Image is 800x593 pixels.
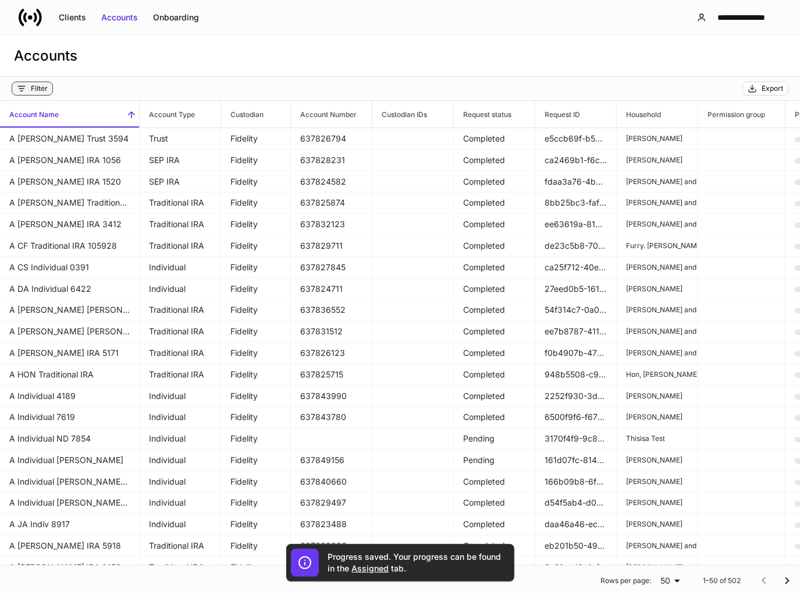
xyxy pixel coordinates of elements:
td: Completed [454,343,535,364]
td: 637824582 [291,171,372,193]
td: d54f5ab4-d0e2-4e7d-b2bd-50b19f85a4cf [535,493,617,514]
td: Traditional IRA [140,235,221,257]
p: [PERSON_NAME] and [PERSON_NAME] [626,305,688,315]
button: Onboarding [145,8,207,27]
h6: Request ID [535,109,580,120]
td: Fidelity [221,535,291,557]
td: Completed [454,321,535,343]
p: [PERSON_NAME] and [PERSON_NAME] [626,263,688,272]
td: ca2469b1-f6c3-4365-8815-b40ab6401042 [535,150,617,171]
td: Trust [140,128,221,150]
p: [PERSON_NAME] and [PERSON_NAME] [626,177,688,186]
p: Rows per page: [600,576,651,585]
td: Fidelity [221,386,291,407]
td: Fidelity [221,128,291,150]
td: Traditional IRA [140,214,221,235]
td: Traditional IRA [140,557,221,578]
td: Individual [140,428,221,450]
td: Individual [140,514,221,535]
span: Request status [454,101,535,128]
td: 637843780 [291,407,372,428]
span: Household [617,101,698,128]
td: Pending [454,450,535,471]
td: Completed [454,171,535,193]
a: Assigned [352,563,389,573]
td: 637825874 [291,192,372,214]
span: Custodian [221,101,290,128]
td: Fidelity [221,471,291,493]
td: 3a31aed0-4af0-4597-9006-4e40dd4e6dc8 [535,557,617,578]
button: Go to next page [776,569,799,592]
p: [PERSON_NAME] [626,134,688,143]
td: Completed [454,407,535,428]
td: 27eed0b5-1618-4d40-a74f-c82af243311f [535,278,617,300]
h6: Account Type [140,109,195,120]
h6: Custodian IDs [372,109,427,120]
p: [PERSON_NAME] and [PERSON_NAME] [626,541,688,550]
div: 50 [656,575,684,587]
td: 637827845 [291,257,372,278]
p: [PERSON_NAME] [626,412,688,422]
td: 161d07fc-8146-4b47-ba92-929a411b4545 [535,450,617,471]
td: 6500f9f6-f672-4ba7-a4fd-dd20661e01d4 [535,407,617,428]
td: Traditional IRA [140,192,221,214]
h6: Request status [454,109,511,120]
span: Permission group [698,101,785,128]
p: [PERSON_NAME] [626,499,688,508]
td: Fidelity [221,171,291,193]
div: Accounts [101,12,138,23]
td: Fidelity [221,321,291,343]
td: Fidelity [221,214,291,235]
td: 637826123 [291,343,372,364]
button: Clients [51,8,94,27]
span: Account Number [291,101,372,128]
button: Export [742,82,788,96]
td: Fidelity [221,343,291,364]
div: Clients [59,12,86,23]
div: Onboarding [153,12,199,23]
td: e5ccb69f-b5d2-4e3c-b9dd-d1008a6a2783 [535,128,617,150]
td: Individual [140,386,221,407]
span: Account Type [140,101,221,128]
span: Request ID [535,101,616,128]
p: [PERSON_NAME] and [PERSON_NAME] [626,220,688,229]
td: 3170f4f9-9c81-4dbb-8ab0-ca29ca3af881 [535,428,617,450]
div: Export [762,84,783,93]
td: daa46a46-ecfc-4244-94af-e983f941a63d [535,514,617,535]
td: 637824711 [291,278,372,300]
td: Completed [454,214,535,235]
td: 637843990 [291,386,372,407]
td: Fidelity [221,235,291,257]
td: Completed [454,471,535,493]
h3: Accounts [14,47,77,65]
td: Fidelity [221,278,291,300]
td: Completed [454,128,535,150]
p: [PERSON_NAME] [626,520,688,529]
p: 1–50 of 502 [703,576,741,585]
p: [PERSON_NAME] [626,156,688,165]
p: Furry. [PERSON_NAME] [626,241,688,250]
td: Completed [454,278,535,300]
p: [PERSON_NAME] and [PERSON_NAME] [626,198,688,207]
td: Fidelity [221,192,291,214]
td: 948b5508-c983-427c-ba64-91b27a260941 [535,364,617,386]
td: ca25f712-40ed-40f8-ac84-90b54359ae68 [535,257,617,278]
td: 637849156 [291,450,372,471]
td: 637829711 [291,235,372,257]
td: Completed [454,493,535,514]
td: Completed [454,299,535,321]
td: SEP IRA [140,171,221,193]
td: Fidelity [221,428,291,450]
td: Fidelity [221,493,291,514]
button: Filter [12,82,53,96]
td: Fidelity [221,364,291,386]
td: de23c5b8-7004-46e8-aa9b-ff1c4ab888b9 [535,235,617,257]
span: Custodian IDs [372,101,453,128]
td: 637840660 [291,471,372,493]
p: [PERSON_NAME] [626,284,688,294]
p: [PERSON_NAME] and [PERSON_NAME] [626,327,688,336]
td: Completed [454,150,535,171]
td: ee63619a-81d7-4148-b9fc-9dd113e0d14e [535,214,617,235]
td: 54f314c7-0a07-4bec-be88-8e4b5994986c [535,299,617,321]
td: 637832123 [291,214,372,235]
